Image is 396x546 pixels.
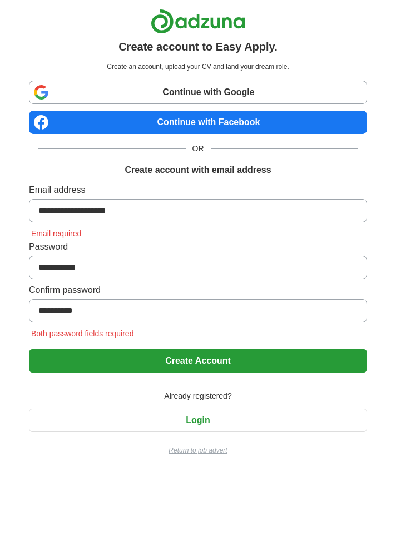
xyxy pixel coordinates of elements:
span: OR [186,143,211,155]
img: Adzuna logo [151,9,245,34]
span: Email required [29,229,83,238]
label: Password [29,240,367,254]
a: Continue with Google [29,81,367,104]
a: Continue with Facebook [29,111,367,134]
button: Login [29,409,367,432]
p: Create an account, upload your CV and land your dream role. [31,62,365,72]
span: Already registered? [157,390,238,402]
button: Create Account [29,349,367,373]
h1: Create account with email address [125,163,271,177]
a: Login [29,415,367,425]
h1: Create account to Easy Apply. [118,38,278,55]
label: Email address [29,183,367,197]
label: Confirm password [29,284,367,297]
span: Both password fields required [29,329,136,338]
a: Return to job advert [29,445,367,455]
